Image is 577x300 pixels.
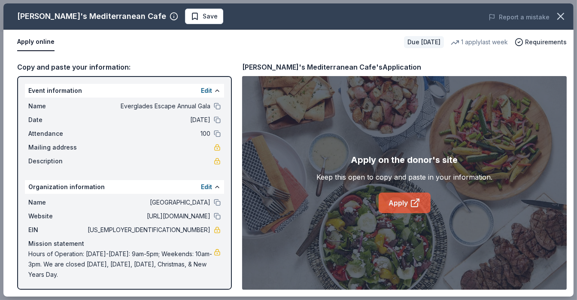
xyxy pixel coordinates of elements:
[86,225,210,235] span: [US_EMPLOYER_IDENTIFICATION_NUMBER]
[515,37,567,47] button: Requirements
[86,115,210,125] span: [DATE]
[28,197,86,208] span: Name
[86,211,210,221] span: [URL][DOMAIN_NAME]
[185,9,223,24] button: Save
[404,36,444,48] div: Due [DATE]
[203,11,218,21] span: Save
[28,101,86,111] span: Name
[351,153,458,167] div: Apply on the donor's site
[17,9,166,23] div: [PERSON_NAME]'s Mediterranean Cafe
[451,37,508,47] div: 1 apply last week
[316,172,492,182] div: Keep this open to copy and paste in your information.
[28,156,86,166] span: Description
[28,211,86,221] span: Website
[489,12,550,22] button: Report a mistake
[25,180,224,194] div: Organization information
[28,225,86,235] span: EIN
[28,129,86,139] span: Attendance
[86,129,210,139] span: 100
[28,142,86,153] span: Mailing address
[242,61,421,73] div: [PERSON_NAME]'s Mediterranean Cafe's Application
[379,193,431,213] a: Apply
[28,115,86,125] span: Date
[86,197,210,208] span: [GEOGRAPHIC_DATA]
[17,33,55,51] button: Apply online
[17,61,232,73] div: Copy and paste your information:
[525,37,567,47] span: Requirements
[25,84,224,98] div: Event information
[201,86,212,96] button: Edit
[201,182,212,192] button: Edit
[28,239,221,249] div: Mission statement
[86,101,210,111] span: Everglades Escape Annual Gala
[28,249,214,280] span: Hours of Operation: [DATE]-[DATE]: 9am-5pm; Weekends: 10am-3pm. We are closed [DATE], [DATE], [DA...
